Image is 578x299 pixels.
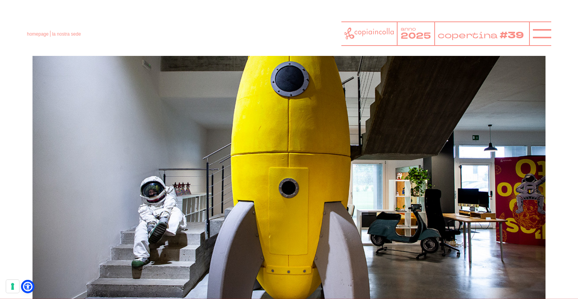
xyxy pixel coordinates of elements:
tspan: 2025 [401,30,431,42]
a: Open Accessibility Menu [23,282,32,291]
tspan: #39 [501,29,526,42]
span: la nostra sede [52,31,81,37]
button: Le tue preferenze relative al consenso per le tecnologie di tracciamento [6,280,19,293]
a: homepage [27,31,49,37]
tspan: anno [401,26,416,33]
tspan: copertina [438,29,499,41]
